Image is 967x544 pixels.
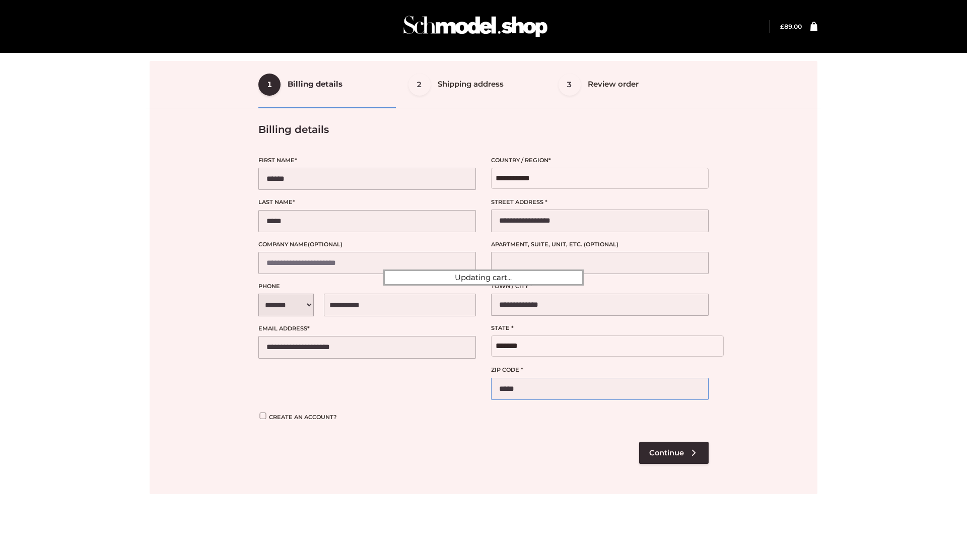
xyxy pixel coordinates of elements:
bdi: 89.00 [780,23,802,30]
span: £ [780,23,784,30]
img: Schmodel Admin 964 [400,7,551,46]
div: Updating cart... [383,269,584,286]
a: £89.00 [780,23,802,30]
